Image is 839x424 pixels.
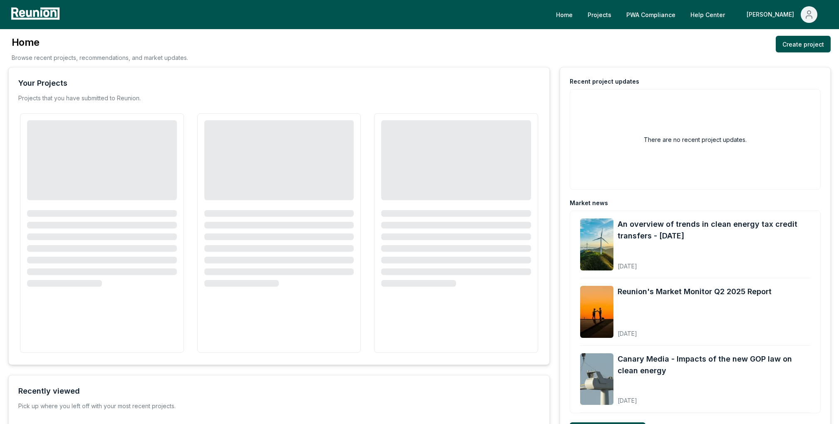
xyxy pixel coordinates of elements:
[618,353,810,377] a: Canary Media - Impacts of the new GOP law on clean energy
[18,385,80,397] div: Recently viewed
[740,6,824,23] button: [PERSON_NAME]
[644,135,747,144] h2: There are no recent project updates.
[580,353,613,405] img: Canary Media - Impacts of the new GOP law on clean energy
[12,36,188,49] h3: Home
[776,36,831,52] a: Create project
[18,94,141,102] p: Projects that you have submitted to Reunion.
[618,323,772,338] div: [DATE]
[618,390,810,405] div: [DATE]
[580,286,613,338] img: Reunion's Market Monitor Q2 2025 Report
[620,6,682,23] a: PWA Compliance
[570,77,639,86] div: Recent project updates
[570,199,608,207] div: Market news
[618,218,810,242] a: An overview of trends in clean energy tax credit transfers - [DATE]
[618,286,772,298] a: Reunion's Market Monitor Q2 2025 Report
[549,6,579,23] a: Home
[549,6,831,23] nav: Main
[580,218,613,270] img: An overview of trends in clean energy tax credit transfers - August 2025
[18,77,67,89] div: Your Projects
[581,6,618,23] a: Projects
[618,256,810,270] div: [DATE]
[747,6,797,23] div: [PERSON_NAME]
[18,402,176,410] div: Pick up where you left off with your most recent projects.
[684,6,732,23] a: Help Center
[12,53,188,62] p: Browse recent projects, recommendations, and market updates.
